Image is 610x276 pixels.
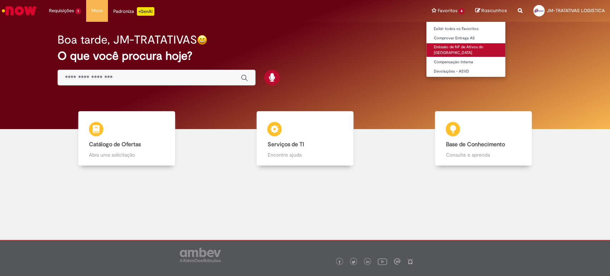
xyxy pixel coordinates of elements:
span: JM-TRATATIVAS LOGISTICA [547,8,605,14]
p: +GenAi [137,7,154,16]
p: Consulte e aprenda [446,151,521,158]
p: Encontre ajuda [267,151,342,158]
div: Padroniza [113,7,154,16]
img: logo_footer_youtube.png [378,257,387,266]
img: logo_footer_ambev_rotulo_gray.png [180,248,221,262]
b: Base de Conhecimento [446,141,505,148]
a: Catálogo de Ofertas Abra uma solicitação [38,111,216,166]
img: logo_footer_linkedin.png [366,260,370,264]
p: Abra uma solicitação [89,151,164,158]
a: Compensação Interna [426,58,505,66]
span: 1 [75,8,81,14]
span: 4 [458,8,465,14]
a: Rascunhos [475,8,507,14]
img: happy-face.png [197,35,207,45]
a: Serviços de TI Encontre ajuda [216,111,394,166]
a: Comprovar Entrega AS [426,34,505,42]
img: logo_footer_twitter.png [352,260,355,264]
b: Serviços de TI [267,141,304,148]
a: Exibir todos os Favoritos [426,25,505,33]
img: logo_footer_naosei.png [407,258,413,265]
h2: Boa tarde, JM-TRATATIVAS [58,34,197,46]
img: logo_footer_facebook.png [338,260,341,264]
b: Catálogo de Ofertas [89,141,141,148]
span: Favoritos [437,7,457,14]
ul: Favoritos [426,21,506,77]
h2: O que você procura hoje? [58,50,552,62]
a: Devoluções - ASVD [426,68,505,75]
img: ServiceNow [1,4,38,18]
img: logo_footer_workplace.png [394,258,400,265]
span: More [91,7,103,14]
a: Base de Conhecimento Consulte e aprenda [394,111,572,166]
span: Requisições [49,7,74,14]
a: Emissão de NF de Ativos do [GEOGRAPHIC_DATA] [426,43,505,56]
span: Rascunhos [481,7,507,14]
